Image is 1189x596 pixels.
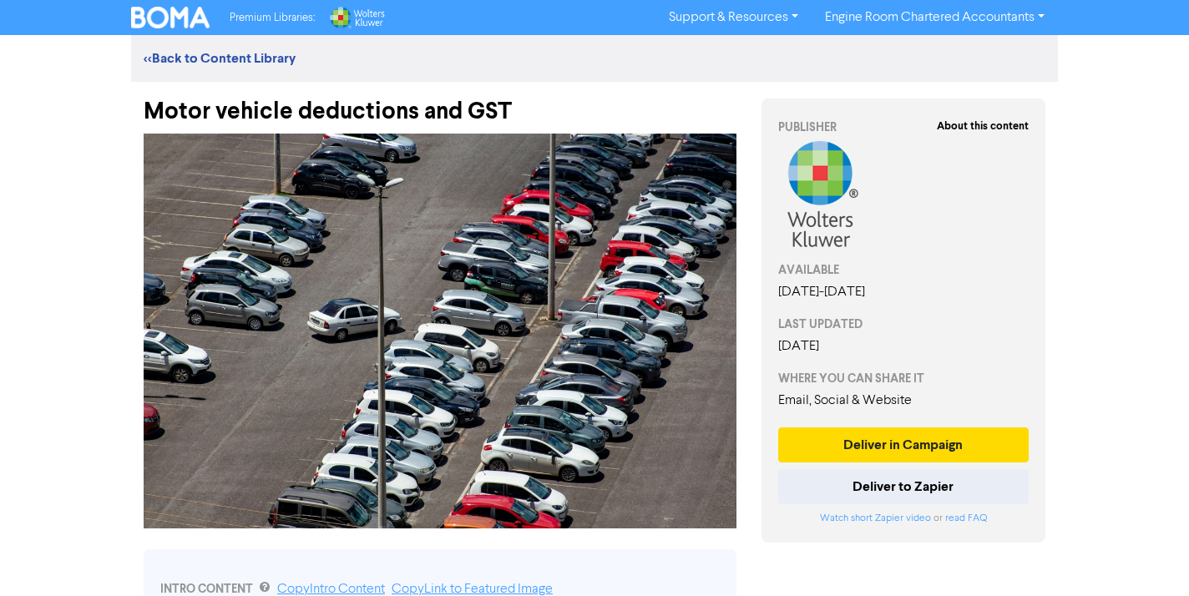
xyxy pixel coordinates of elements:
img: Wolters Kluwer [328,7,385,28]
div: Motor vehicle deductions and GST [144,82,736,125]
div: AVAILABLE [778,261,1029,279]
a: Copy Intro Content [277,583,385,596]
a: read FAQ [945,513,987,523]
img: BOMA Logo [131,7,210,28]
div: PUBLISHER [778,119,1029,136]
div: LAST UPDATED [778,316,1029,333]
a: Engine Room Chartered Accountants [812,4,1058,31]
a: Copy Link to Featured Image [392,583,553,596]
button: Deliver in Campaign [778,427,1029,462]
div: [DATE] - [DATE] [778,282,1029,302]
iframe: Chat Widget [974,416,1189,596]
a: Watch short Zapier video [820,513,931,523]
strong: About this content [937,119,1029,133]
div: WHERE YOU CAN SHARE IT [778,370,1029,387]
span: Premium Libraries: [230,13,315,23]
a: Support & Resources [655,4,812,31]
div: [DATE] [778,336,1029,356]
div: Email, Social & Website [778,391,1029,411]
div: or [778,511,1029,526]
button: Deliver to Zapier [778,469,1029,504]
a: <<Back to Content Library [144,50,296,67]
